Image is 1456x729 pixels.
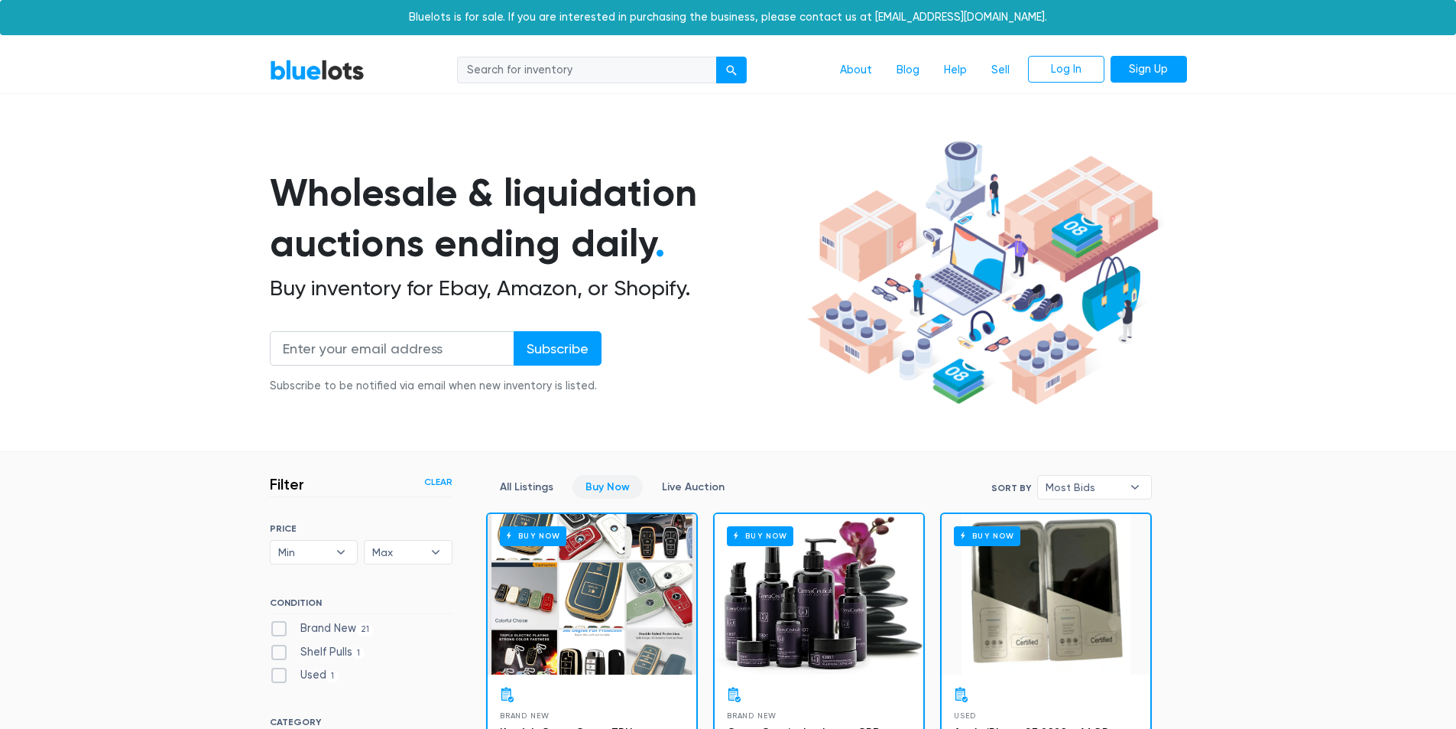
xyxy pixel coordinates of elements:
[1028,56,1104,83] a: Log In
[942,514,1150,675] a: Buy Now
[1111,56,1187,83] a: Sign Up
[954,711,976,720] span: Used
[270,378,602,395] div: Subscribe to be notified via email when new inventory is listed.
[372,541,423,564] span: Max
[278,541,329,564] span: Min
[270,620,375,637] label: Brand New
[932,56,979,85] a: Help
[352,647,365,659] span: 1
[572,475,643,499] a: Buy Now
[270,168,802,269] h1: Wholesale & liquidation auctions ending daily
[991,481,1031,495] label: Sort By
[1046,476,1122,499] span: Most Bids
[500,711,550,720] span: Brand New
[488,514,696,675] a: Buy Now
[655,220,665,266] span: .
[420,541,452,564] b: ▾
[326,671,339,683] span: 1
[514,331,602,366] input: Subscribe
[356,623,375,636] span: 21
[270,597,452,614] h6: CONDITION
[500,526,566,545] h6: Buy Now
[424,475,452,489] a: Clear
[270,331,514,366] input: Enter your email address
[457,57,717,84] input: Search for inventory
[727,526,793,545] h6: Buy Now
[828,56,884,85] a: About
[270,275,802,301] h2: Buy inventory for Ebay, Amazon, or Shopify.
[270,644,365,661] label: Shelf Pulls
[270,667,339,684] label: Used
[270,475,304,493] h3: Filter
[715,514,923,675] a: Buy Now
[954,526,1020,545] h6: Buy Now
[802,134,1164,412] img: hero-ee84e7d0318cb26816c560f6b4441b76977f77a177738b4e94f68c95b2b83dbb.png
[884,56,932,85] a: Blog
[649,475,738,499] a: Live Auction
[979,56,1022,85] a: Sell
[325,541,357,564] b: ▾
[270,59,365,81] a: BlueLots
[727,711,777,720] span: Brand New
[487,475,566,499] a: All Listings
[270,523,452,534] h6: PRICE
[1119,476,1151,499] b: ▾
